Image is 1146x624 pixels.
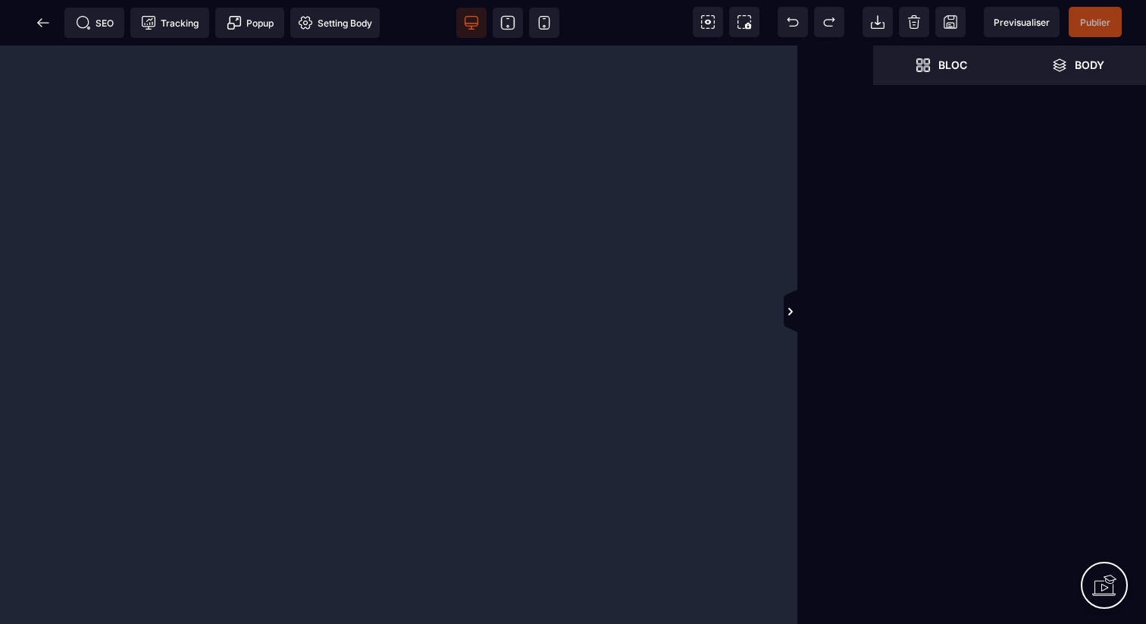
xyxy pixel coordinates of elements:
span: Screenshot [729,7,759,37]
span: Preview [984,7,1060,37]
span: Publier [1080,17,1110,28]
span: Open Layer Manager [1010,45,1146,85]
span: View components [693,7,723,37]
span: Tracking [141,15,199,30]
strong: Bloc [938,59,967,71]
span: Popup [227,15,274,30]
span: Setting Body [298,15,372,30]
span: SEO [76,15,114,30]
span: Open Blocks [873,45,1010,85]
strong: Body [1075,59,1104,71]
span: Previsualiser [994,17,1050,28]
